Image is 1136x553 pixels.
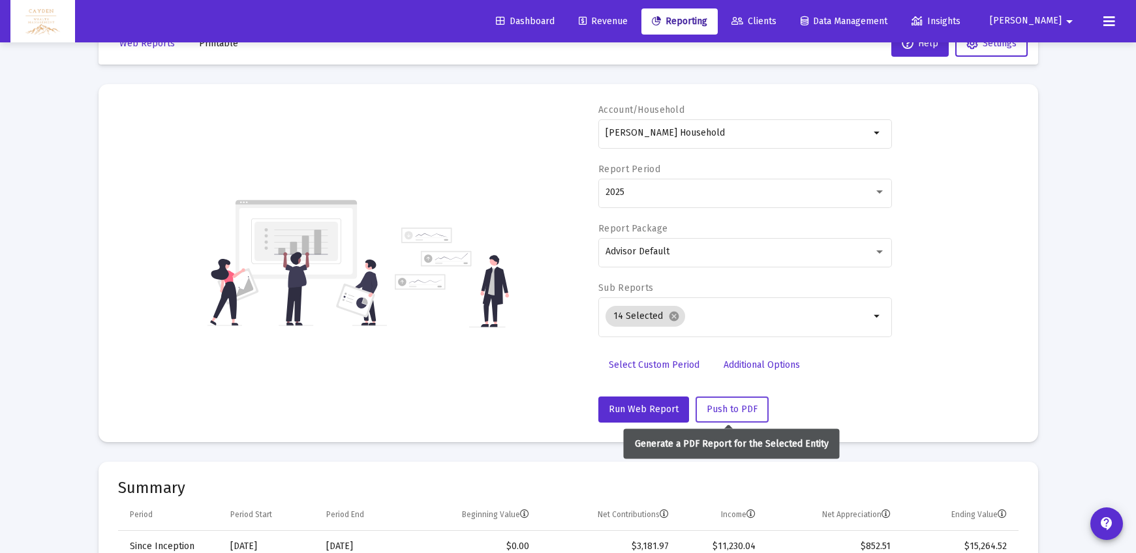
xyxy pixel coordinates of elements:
span: Push to PDF [707,404,758,415]
span: Advisor Default [606,246,669,257]
span: Reporting [652,16,707,27]
mat-icon: arrow_drop_down [870,125,885,141]
button: Push to PDF [696,396,769,423]
div: Beginning Value [462,509,529,520]
mat-icon: contact_support [1099,516,1114,531]
div: [DATE] [230,540,308,553]
img: Dashboard [20,8,65,35]
div: [DATE] [326,540,399,553]
div: Period End [326,509,364,520]
span: Dashboard [496,16,555,27]
span: Run Web Report [609,404,679,415]
mat-icon: arrow_drop_down [870,308,885,324]
span: Data Management [801,16,887,27]
a: Insights [901,8,971,35]
label: Account/Household [598,104,684,115]
button: Run Web Report [598,396,689,423]
div: Period [130,509,153,520]
img: reporting-alt [395,228,509,327]
span: Select Custom Period [609,359,699,370]
span: Help [902,38,938,49]
td: Column Income [678,500,765,531]
mat-card-title: Summary [118,481,1019,494]
span: Insights [912,16,960,27]
label: Sub Reports [598,282,653,293]
td: Column Period End [317,500,408,531]
td: Column Net Appreciation [765,500,900,531]
button: Help [891,31,949,57]
mat-icon: cancel [668,310,680,322]
mat-chip-list: Selection [606,303,870,329]
button: [PERSON_NAME] [974,8,1093,34]
label: Report Period [598,164,660,175]
a: Dashboard [485,8,565,35]
mat-icon: arrow_drop_down [1062,8,1077,35]
span: Additional Options [724,359,800,370]
td: Column Ending Value [900,500,1018,531]
div: Ending Value [951,509,1007,520]
button: Web Reports [109,31,185,57]
td: Column Net Contributions [538,500,678,531]
a: Reporting [641,8,718,35]
td: Column Beginning Value [408,500,538,531]
mat-chip: 14 Selected [606,306,685,327]
span: Settings [983,38,1017,49]
img: reporting [207,198,387,327]
div: Net Appreciation [822,509,891,520]
span: Printable [199,38,238,49]
div: Net Contributions [598,509,669,520]
td: Column Period [118,500,221,531]
span: Revenue [579,16,628,27]
a: Data Management [790,8,898,35]
span: [PERSON_NAME] [990,16,1062,27]
span: Clients [731,16,776,27]
div: Period Start [230,509,272,520]
label: Report Package [598,223,668,234]
button: Settings [955,31,1028,57]
a: Revenue [568,8,638,35]
div: Income [721,509,756,520]
td: Column Period Start [221,500,317,531]
input: Search or select an account or household [606,128,870,138]
span: 2025 [606,187,624,198]
span: Web Reports [119,38,175,49]
button: Printable [189,31,249,57]
a: Clients [721,8,787,35]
